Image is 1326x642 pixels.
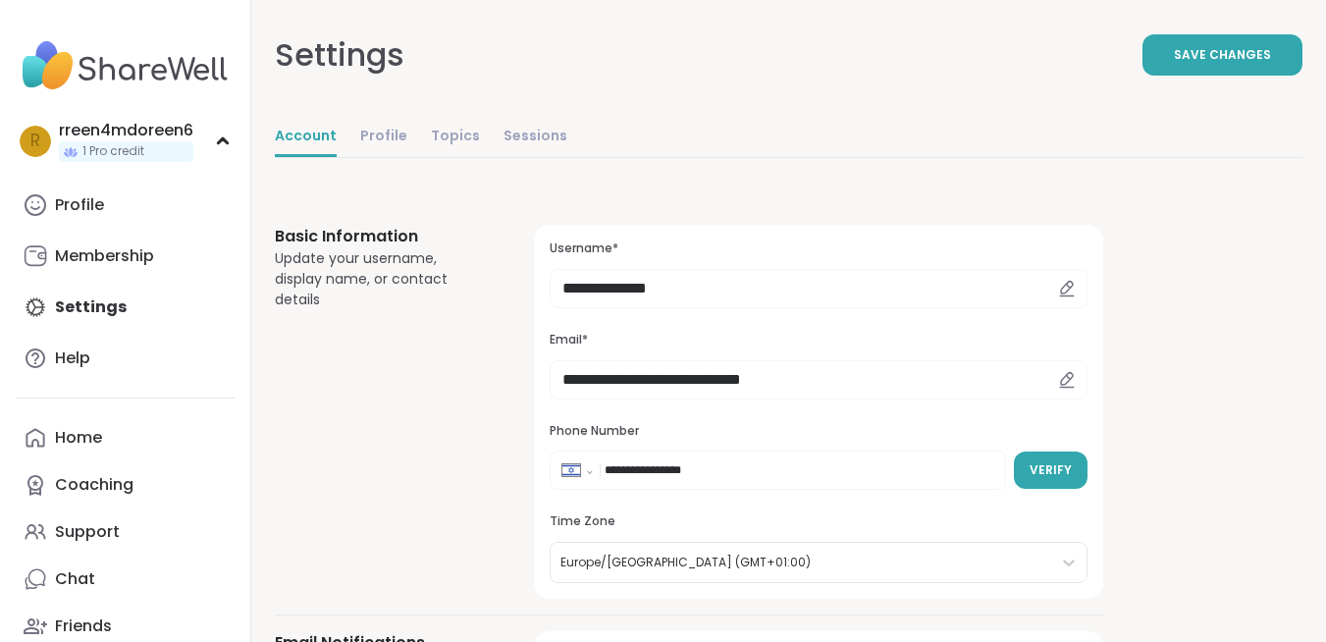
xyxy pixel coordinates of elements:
[275,225,487,248] h3: Basic Information
[16,335,235,382] a: Help
[55,427,102,449] div: Home
[55,615,112,637] div: Friends
[55,348,90,369] div: Help
[550,241,1087,257] h3: Username*
[360,118,407,157] a: Profile
[1174,46,1271,64] span: Save Changes
[275,248,487,310] div: Update your username, display name, or contact details
[55,474,133,496] div: Coaching
[55,245,154,267] div: Membership
[550,513,1087,530] h3: Time Zone
[30,129,40,154] span: r
[275,31,404,79] div: Settings
[16,556,235,603] a: Chat
[16,461,235,508] a: Coaching
[550,423,1087,440] h3: Phone Number
[16,31,235,100] img: ShareWell Nav Logo
[16,182,235,229] a: Profile
[16,508,235,556] a: Support
[55,194,104,216] div: Profile
[1030,461,1072,479] span: Verify
[16,233,235,280] a: Membership
[431,118,480,157] a: Topics
[16,414,235,461] a: Home
[504,118,567,157] a: Sessions
[55,521,120,543] div: Support
[1142,34,1302,76] button: Save Changes
[55,568,95,590] div: Chat
[82,143,144,160] span: 1 Pro credit
[275,118,337,157] a: Account
[1014,452,1087,489] button: Verify
[59,120,193,141] div: rreen4mdoreen6
[550,332,1087,348] h3: Email*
